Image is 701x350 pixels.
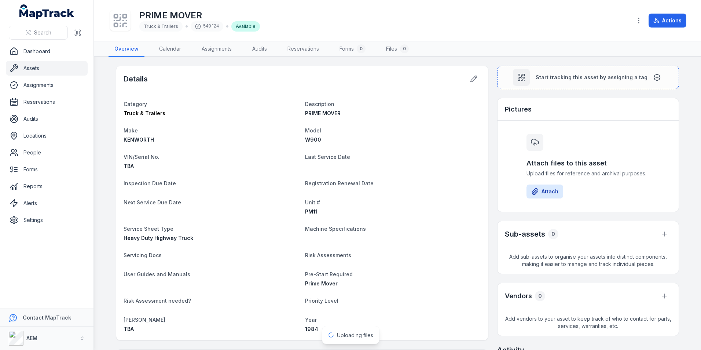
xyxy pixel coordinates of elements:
[19,4,74,19] a: MapTrack
[6,78,88,92] a: Assignments
[305,226,366,232] span: Machine Specifications
[34,29,51,36] span: Search
[124,317,165,323] span: [PERSON_NAME]
[9,26,68,40] button: Search
[357,44,366,53] div: 0
[124,180,176,186] span: Inspection Due Date
[305,180,374,186] span: Registration Renewal Date
[6,145,88,160] a: People
[124,199,181,205] span: Next Service Due Date
[498,247,679,274] span: Add sub-assets to organise your assets into distinct components, making it easier to manage and t...
[649,14,686,28] button: Actions
[334,41,371,57] a: Forms0
[305,136,321,143] span: W900
[380,41,415,57] a: Files0
[139,10,260,21] h1: PRIME MOVER
[337,332,373,338] span: Uploading files
[6,196,88,211] a: Alerts
[26,335,37,341] strong: AEM
[526,170,650,177] span: Upload files for reference and archival purposes.
[124,136,154,143] span: KENWORTH
[400,44,409,53] div: 0
[305,280,338,287] span: Prime Mover
[6,162,88,177] a: Forms
[191,21,223,32] div: 540f24
[305,271,353,277] span: Pre-Start Required
[124,127,138,134] span: Make
[305,252,351,258] span: Risk Assessments
[305,154,350,160] span: Last Service Date
[6,95,88,109] a: Reservations
[6,179,88,194] a: Reports
[536,74,647,81] span: Start tracking this asset by assigning a tag
[305,110,341,116] span: PRIME MOVER
[124,298,191,304] span: Risk Assessment needed?
[124,326,134,332] span: TBA
[505,291,532,301] h3: Vendors
[6,44,88,59] a: Dashboard
[246,41,273,57] a: Audits
[535,291,545,301] div: 0
[124,154,159,160] span: VIN/Serial No.
[124,74,148,84] h2: Details
[305,326,318,332] span: 1984
[305,317,317,323] span: Year
[124,252,162,258] span: Servicing Docs
[144,23,178,29] span: Truck & Trailers
[282,41,325,57] a: Reservations
[305,298,338,304] span: Priority Level
[498,309,679,336] span: Add vendors to your asset to keep track of who to contact for parts, services, warranties, etc.
[23,314,71,321] strong: Contact MapTrack
[124,163,134,169] span: TBA
[6,61,88,76] a: Assets
[6,213,88,227] a: Settings
[196,41,238,57] a: Assignments
[497,66,679,89] button: Start tracking this asset by assigning a tag
[526,185,563,198] button: Attach
[305,101,334,107] span: Description
[6,112,88,126] a: Audits
[124,271,190,277] span: User Guides and Manuals
[124,235,193,241] span: Heavy Duty Highway Truck
[305,127,321,134] span: Model
[6,128,88,143] a: Locations
[231,21,260,32] div: Available
[124,101,147,107] span: Category
[305,208,318,215] span: PM11
[548,229,558,239] div: 0
[124,226,173,232] span: Service Sheet Type
[109,41,144,57] a: Overview
[153,41,187,57] a: Calendar
[526,158,650,168] h3: Attach files to this asset
[124,110,165,116] span: Truck & Trailers
[505,229,545,239] h2: Sub-assets
[305,199,320,205] span: Unit #
[505,104,532,114] h3: Pictures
